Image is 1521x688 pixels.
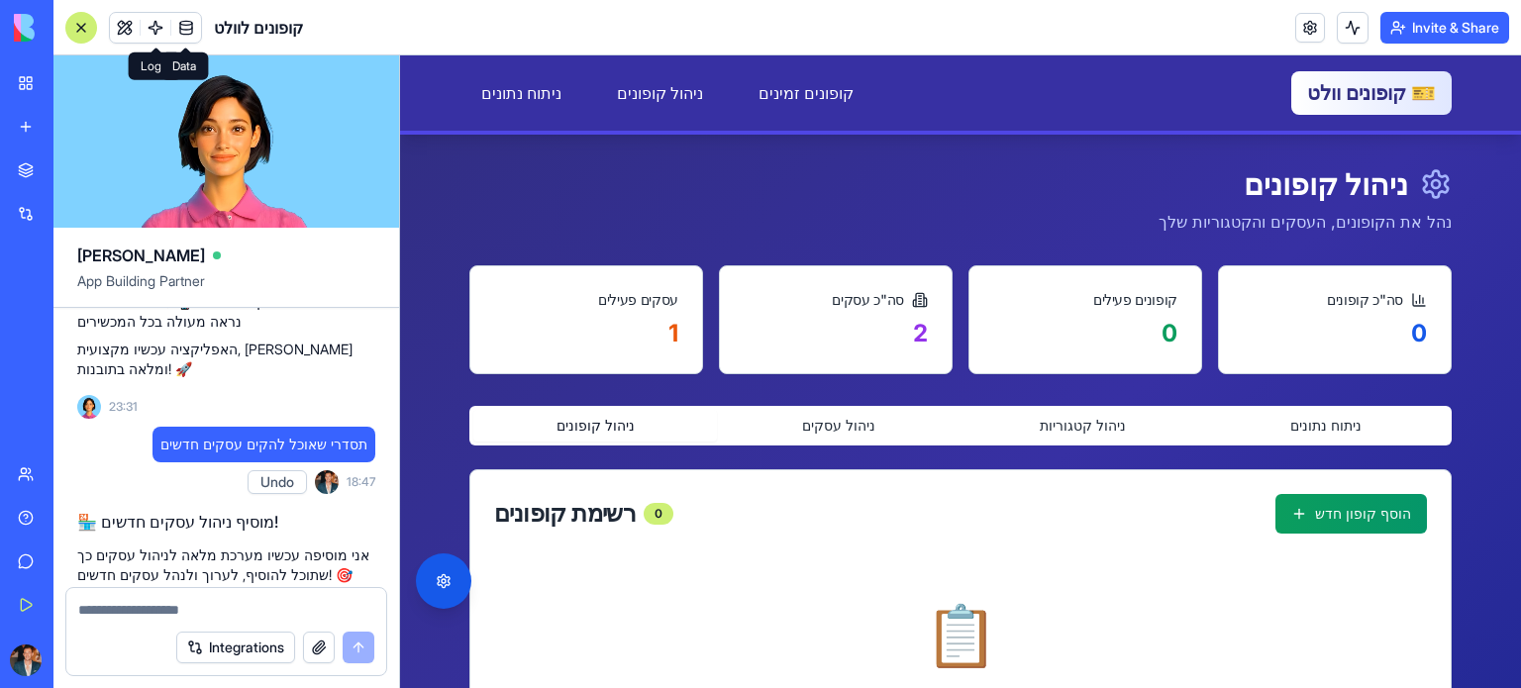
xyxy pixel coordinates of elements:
div: 0 [244,447,272,469]
button: ניתוח נתונים [804,354,1048,386]
h3: אין קופונים עדיין [94,625,1027,652]
iframe: To enrich screen reader interactions, please activate Accessibility in Grammarly extension settings [400,55,1521,688]
img: ACg8ocKImB3NmhjzizlkhQX-yPY2fZynwA8pJER7EWVqjn6AvKs_a422YA=s96-c [10,644,42,676]
button: ניהול עסקים [317,354,560,386]
div: עסקים פעילים [94,235,278,254]
span: App Building Partner [77,271,375,307]
strong: עיצוב רספונסיבי [83,293,176,310]
span: תסדרי שאוכל להקים עסקים חדשים [160,435,367,454]
button: ניהול קטגוריות [560,354,804,386]
button: Invite & Share [1380,12,1509,44]
h2: 🏪 מוסיף ניהול עסקים חדשים! [77,510,375,534]
div: 0 [843,262,1027,294]
button: ניהול קופונים [73,354,317,386]
span: [PERSON_NAME] [77,244,205,267]
h1: ניהול קופונים [759,111,1052,147]
span: 23:31 [109,399,138,415]
div: סה"כ קופונים [843,235,1027,254]
p: נהל את הקופונים, העסקים והקטגוריות שלך [759,154,1052,178]
p: אני מוסיפה עכשיו מערכת מלאה לניהול עסקים כך שתוכל להוסיף, לערוך ולנהל עסקים חדשים! 🎯 [77,545,375,585]
img: Ella_00000_wcx2te.png [77,395,101,419]
div: 2 [344,262,528,294]
div: קופונים פעילים [593,235,777,254]
p: האפליקציה עכשיו מקצועית, [PERSON_NAME] ומלאה בתובנות! 🚀 [77,340,375,379]
button: Undo [248,470,307,494]
button: הוסף קופון חדש [875,439,1027,478]
span: 18:47 [347,474,375,490]
span: קופונים לוולט [214,16,303,40]
button: Integrations [176,632,295,663]
div: Data [160,52,208,80]
div: Logic [129,52,182,80]
button: פתח תפריט נגישות [16,498,71,553]
div: 📋 [94,549,1027,609]
div: רשימת קופונים [94,446,273,470]
div: סה"כ עסקים [344,235,528,254]
div: 0 [593,262,777,294]
img: ACg8ocKImB3NmhjzizlkhQX-yPY2fZynwA8pJER7EWVqjn6AvKs_a422YA=s96-c [315,470,339,494]
img: logo [14,14,137,42]
div: 1 [94,262,278,294]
